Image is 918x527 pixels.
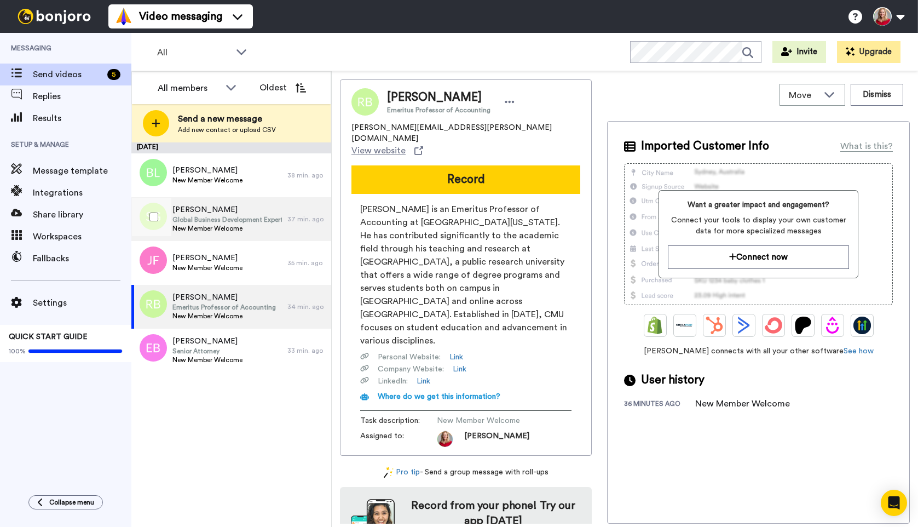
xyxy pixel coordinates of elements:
[695,397,790,410] div: New Member Welcome
[668,199,850,210] span: Want a greater impact and engagement?
[172,176,243,185] span: New Member Welcome
[287,346,326,355] div: 33 min. ago
[351,165,580,194] button: Record
[351,88,379,116] img: Image of Robert Bromley
[378,393,500,400] span: Where do we get this information?
[789,89,818,102] span: Move
[172,215,282,224] span: Global Business Development Expert
[837,41,900,63] button: Upgrade
[417,376,430,387] a: Link
[881,490,907,516] div: Open Intercom Messenger
[351,144,406,157] span: View website
[172,312,276,320] span: New Member Welcome
[28,495,103,509] button: Collapse menu
[178,125,276,134] span: Add new contact or upload CSV
[824,317,841,334] img: Drip
[340,467,592,478] div: - Send a group message with roll-ups
[437,431,453,447] img: 57e76d74-6778-4c2c-bc34-184e1a48b970-1733258255.jpg
[646,317,664,334] img: Shopify
[641,138,769,154] span: Imported Customer Info
[287,259,326,267] div: 35 min. ago
[464,431,529,447] span: [PERSON_NAME]
[360,415,437,426] span: Task description :
[172,263,243,272] span: New Member Welcome
[140,290,167,318] img: rb.png
[287,171,326,180] div: 38 min. ago
[765,317,782,334] img: ConvertKit
[378,376,408,387] span: LinkedIn :
[172,303,276,312] span: Emeritus Professor of Accounting
[140,334,167,362] img: eb.png
[794,317,812,334] img: Patreon
[33,230,131,243] span: Workspaces
[49,498,94,507] span: Collapse menu
[172,253,243,263] span: [PERSON_NAME]
[668,215,850,237] span: Connect your tools to display your own customer data for more specialized messages
[33,296,131,310] span: Settings
[172,292,276,303] span: [PERSON_NAME]
[140,159,167,186] img: bl.png
[378,352,441,363] span: Personal Website :
[668,245,850,269] button: Connect now
[772,41,826,63] button: Invite
[735,317,753,334] img: ActiveCampaign
[853,317,871,334] img: GoHighLevel
[107,69,120,80] div: 5
[351,122,580,144] span: [PERSON_NAME][EMAIL_ADDRESS][PERSON_NAME][DOMAIN_NAME]
[33,252,131,265] span: Fallbacks
[840,140,893,153] div: What is this?
[453,364,466,375] a: Link
[172,336,243,347] span: [PERSON_NAME]
[351,144,423,157] a: View website
[387,106,490,114] span: Emeritus Professor of Accounting
[378,364,444,375] span: Company Website :
[140,247,167,274] img: jf.png
[9,347,26,356] span: 100%
[172,204,282,215] span: [PERSON_NAME]
[115,8,132,25] img: vm-color.svg
[449,352,463,363] a: Link
[624,346,893,357] span: [PERSON_NAME] connects with all your other software
[287,215,326,224] div: 37 min. ago
[676,317,694,334] img: Ontraport
[844,347,874,355] a: See how
[13,9,95,24] img: bj-logo-header-white.svg
[360,431,437,447] span: Assigned to:
[251,77,314,99] button: Oldest
[131,142,331,153] div: [DATE]
[387,89,490,106] span: [PERSON_NAME]
[33,186,131,199] span: Integrations
[384,467,420,478] a: Pro tip
[384,467,394,478] img: magic-wand.svg
[706,317,723,334] img: Hubspot
[287,302,326,311] div: 34 min. ago
[178,112,276,125] span: Send a new message
[33,208,131,221] span: Share library
[624,399,695,410] div: 36 minutes ago
[641,372,705,388] span: User history
[157,46,230,59] span: All
[158,82,220,95] div: All members
[33,164,131,177] span: Message template
[851,84,903,106] button: Dismiss
[9,333,88,341] span: QUICK START GUIDE
[139,9,222,24] span: Video messaging
[437,415,541,426] span: New Member Welcome
[172,356,243,364] span: New Member Welcome
[172,347,243,356] span: Senior Attorney
[172,165,243,176] span: [PERSON_NAME]
[360,203,571,347] span: [PERSON_NAME] is an Emeritus Professor of Accounting at [GEOGRAPHIC_DATA][US_STATE]. He has contr...
[33,90,131,103] span: Replies
[33,68,103,81] span: Send videos
[172,224,282,233] span: New Member Welcome
[33,112,131,125] span: Results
